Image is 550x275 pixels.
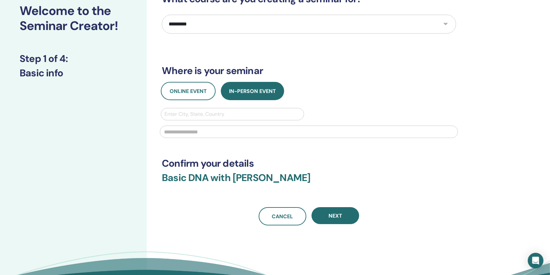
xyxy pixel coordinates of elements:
[328,212,342,219] span: Next
[272,213,293,220] span: Cancel
[259,207,306,225] a: Cancel
[162,65,456,77] h3: Where is your seminar
[162,158,456,169] h3: Confirm your details
[528,253,543,268] div: Open Intercom Messenger
[20,67,127,79] h3: Basic info
[170,88,207,95] span: Online Event
[229,88,276,95] span: In-Person Event
[20,53,127,65] h3: Step 1 of 4 :
[162,172,456,191] h3: Basic DNA with [PERSON_NAME]
[20,4,127,33] h2: Welcome to the Seminar Creator!
[312,207,359,224] button: Next
[161,82,216,100] button: Online Event
[221,82,284,100] button: In-Person Event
